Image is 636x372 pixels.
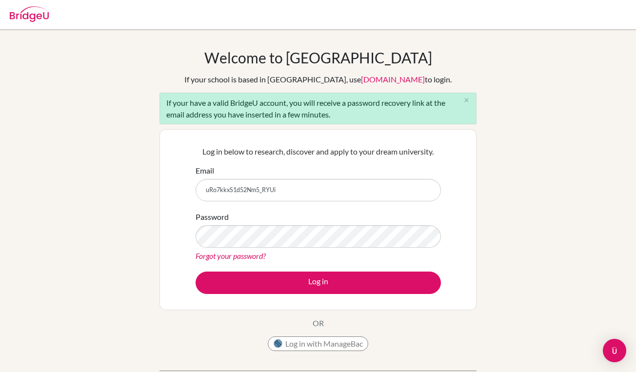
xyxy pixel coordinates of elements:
[196,272,441,294] button: Log in
[10,6,49,22] img: Bridge-U
[457,93,476,108] button: Close
[268,336,368,351] button: Log in with ManageBac
[196,211,229,223] label: Password
[184,74,452,85] div: If your school is based in [GEOGRAPHIC_DATA], use to login.
[361,75,425,84] a: [DOMAIN_NAME]
[196,251,266,260] a: Forgot your password?
[159,93,477,124] div: If your have a valid BridgeU account, you will receive a password recovery link at the email addr...
[196,146,441,157] p: Log in below to research, discover and apply to your dream university.
[463,97,470,104] i: close
[204,49,432,66] h1: Welcome to [GEOGRAPHIC_DATA]
[603,339,626,362] div: Open Intercom Messenger
[313,317,324,329] p: OR
[196,165,214,176] label: Email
